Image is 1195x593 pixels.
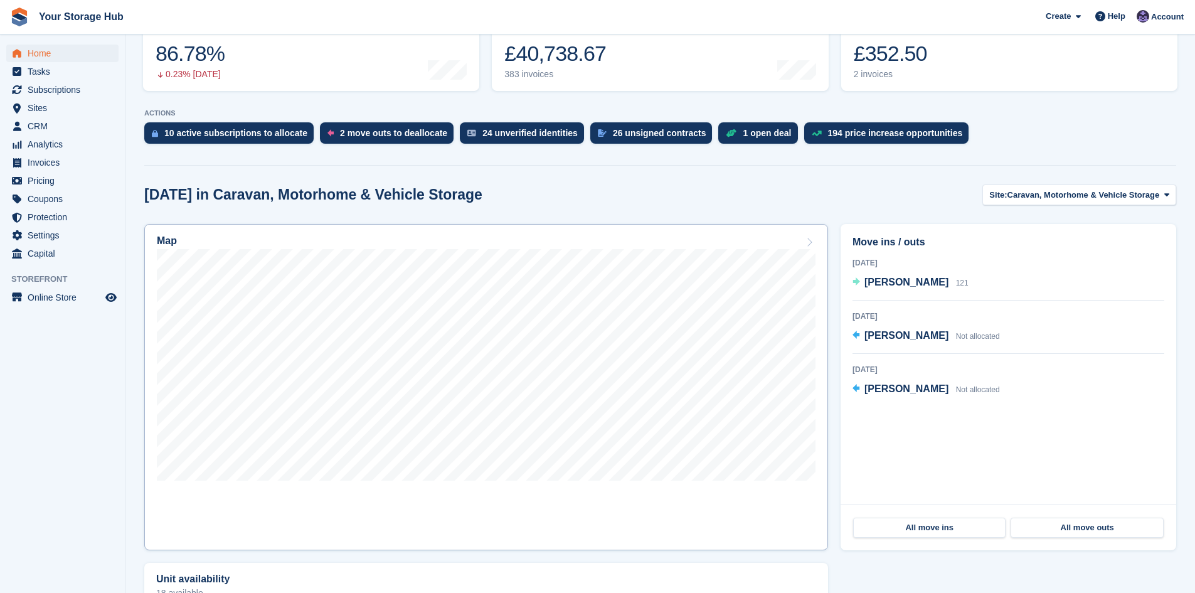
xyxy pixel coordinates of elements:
div: 383 invoices [504,69,606,80]
div: 2 move outs to deallocate [340,128,447,138]
a: 194 price increase opportunities [804,122,975,150]
a: menu [6,81,119,99]
img: stora-icon-8386f47178a22dfd0bd8f6a31ec36ba5ce8667c1dd55bd0f319d3a0aa187defe.svg [10,8,29,26]
a: Your Storage Hub [34,6,129,27]
span: Analytics [28,136,103,153]
a: menu [6,172,119,190]
div: £40,738.67 [504,41,606,67]
div: 24 unverified identities [482,128,578,138]
span: Home [28,45,103,62]
a: menu [6,136,119,153]
a: Map [144,224,828,550]
span: Capital [28,245,103,262]
span: Tasks [28,63,103,80]
a: Awaiting payment £352.50 2 invoices [841,11,1177,91]
a: Preview store [104,290,119,305]
div: 86.78% [156,41,225,67]
a: menu [6,99,119,117]
div: [DATE] [852,364,1164,375]
span: CRM [28,117,103,135]
span: 121 [956,279,969,287]
span: Not allocated [956,332,1000,341]
h2: [DATE] in Caravan, Motorhome & Vehicle Storage [144,186,482,203]
a: Occupancy 86.78% 0.23% [DATE] [143,11,479,91]
span: Not allocated [956,385,1000,394]
span: [PERSON_NAME] [864,277,948,287]
span: [PERSON_NAME] [864,383,948,394]
div: 10 active subscriptions to allocate [164,128,307,138]
img: verify_identity-adf6edd0f0f0b5bbfe63781bf79b02c33cf7c696d77639b501bdc392416b5a36.svg [467,129,476,137]
span: Settings [28,227,103,244]
a: menu [6,117,119,135]
h2: Map [157,235,177,247]
a: menu [6,154,119,171]
a: menu [6,289,119,306]
h2: Unit availability [156,574,230,585]
span: Coupons [28,190,103,208]
a: All move ins [853,518,1006,538]
div: 2 invoices [854,69,940,80]
a: [PERSON_NAME] 121 [852,275,969,291]
span: Pricing [28,172,103,190]
span: Subscriptions [28,81,103,99]
div: [DATE] [852,257,1164,269]
div: 26 unsigned contracts [613,128,706,138]
a: menu [6,227,119,244]
button: Site: Caravan, Motorhome & Vehicle Storage [982,184,1176,205]
a: menu [6,190,119,208]
a: menu [6,208,119,226]
h2: Move ins / outs [852,235,1164,250]
a: 2 move outs to deallocate [320,122,460,150]
img: deal-1b604bf984904fb50ccaf53a9ad4b4a5d6e5aea283cecdc64d6e3604feb123c2.svg [726,129,736,137]
a: 24 unverified identities [460,122,590,150]
img: contract_signature_icon-13c848040528278c33f63329250d36e43548de30e8caae1d1a13099fd9432cc5.svg [598,129,607,137]
div: 1 open deal [743,128,791,138]
div: 194 price increase opportunities [828,128,963,138]
img: active_subscription_to_allocate_icon-d502201f5373d7db506a760aba3b589e785aa758c864c3986d89f69b8ff3... [152,129,158,137]
a: All move outs [1011,518,1163,538]
a: 10 active subscriptions to allocate [144,122,320,150]
img: move_outs_to_deallocate_icon-f764333ba52eb49d3ac5e1228854f67142a1ed5810a6f6cc68b1a99e826820c5.svg [327,129,334,137]
a: [PERSON_NAME] Not allocated [852,382,1000,398]
span: Account [1151,11,1184,23]
img: Liam Beddard [1137,10,1149,23]
span: Site: [989,189,1007,201]
p: ACTIONS [144,109,1176,117]
a: Month-to-date sales £40,738.67 383 invoices [492,11,828,91]
span: Online Store [28,289,103,306]
span: Sites [28,99,103,117]
span: Storefront [11,273,125,286]
span: Protection [28,208,103,226]
a: menu [6,245,119,262]
div: 0.23% [DATE] [156,69,225,80]
div: [DATE] [852,311,1164,322]
a: menu [6,63,119,80]
a: 26 unsigned contracts [590,122,719,150]
span: Create [1046,10,1071,23]
a: 1 open deal [718,122,804,150]
span: Help [1108,10,1125,23]
a: menu [6,45,119,62]
div: £352.50 [854,41,940,67]
span: Caravan, Motorhome & Vehicle Storage [1007,189,1160,201]
img: price_increase_opportunities-93ffe204e8149a01c8c9dc8f82e8f89637d9d84a8eef4429ea346261dce0b2c0.svg [812,131,822,136]
a: [PERSON_NAME] Not allocated [852,328,1000,345]
span: Invoices [28,154,103,171]
span: [PERSON_NAME] [864,330,948,341]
